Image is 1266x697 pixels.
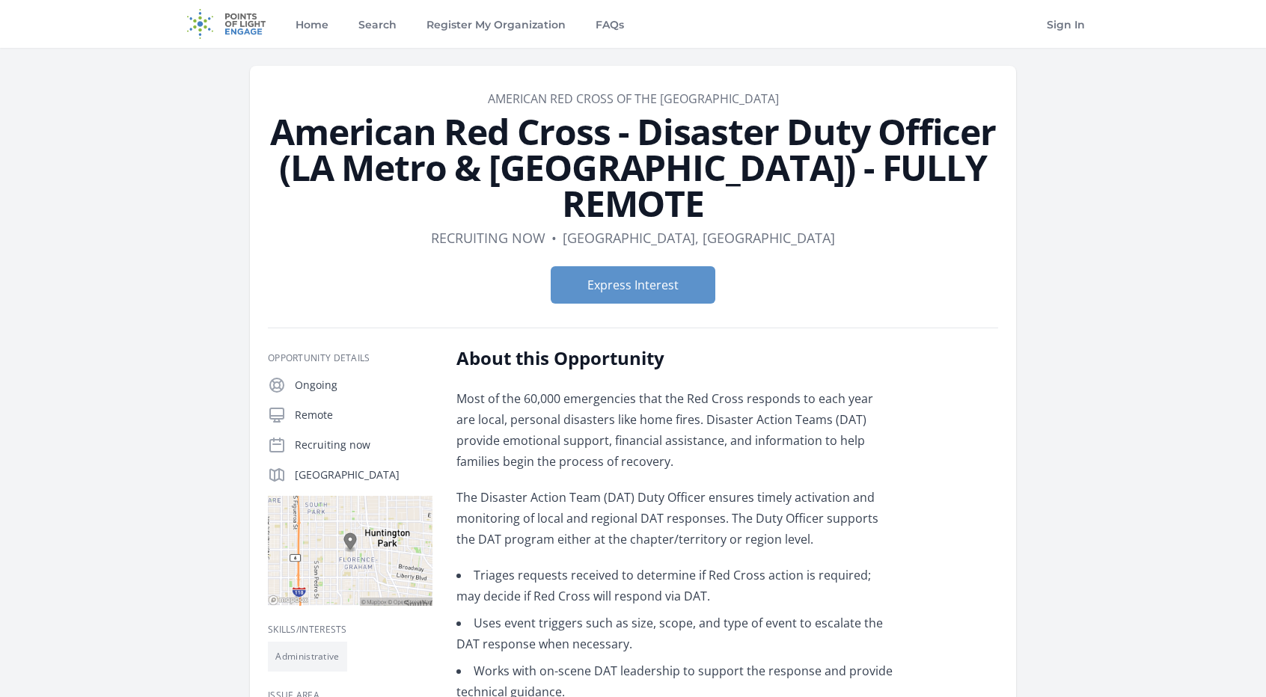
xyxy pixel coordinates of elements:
h2: About this Opportunity [456,346,894,370]
a: American Red Cross of the [GEOGRAPHIC_DATA] [488,90,779,107]
p: Most of the 60,000 emergencies that the Red Cross responds to each year are local, personal disas... [456,388,894,472]
p: The Disaster Action Team (DAT) Duty Officer ensures timely activation and monitoring of local and... [456,487,894,550]
p: Recruiting now [295,437,432,452]
dd: Recruiting now [431,227,545,248]
p: Remote [295,408,432,423]
li: Uses event triggers such as size, scope, and type of event to escalate the DAT response when nece... [456,612,894,654]
h1: American Red Cross - Disaster Duty Officer (LA Metro & [GEOGRAPHIC_DATA]) - FULLY REMOTE [268,114,998,221]
p: Ongoing [295,378,432,393]
h3: Skills/Interests [268,624,432,636]
li: Triages requests received to determine if Red Cross action is required; may decide if Red Cross w... [456,565,894,607]
h3: Opportunity Details [268,352,432,364]
dd: [GEOGRAPHIC_DATA], [GEOGRAPHIC_DATA] [563,227,835,248]
button: Express Interest [551,266,715,304]
div: • [551,227,557,248]
p: [GEOGRAPHIC_DATA] [295,467,432,482]
li: Administrative [268,642,347,672]
img: Map [268,496,432,606]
